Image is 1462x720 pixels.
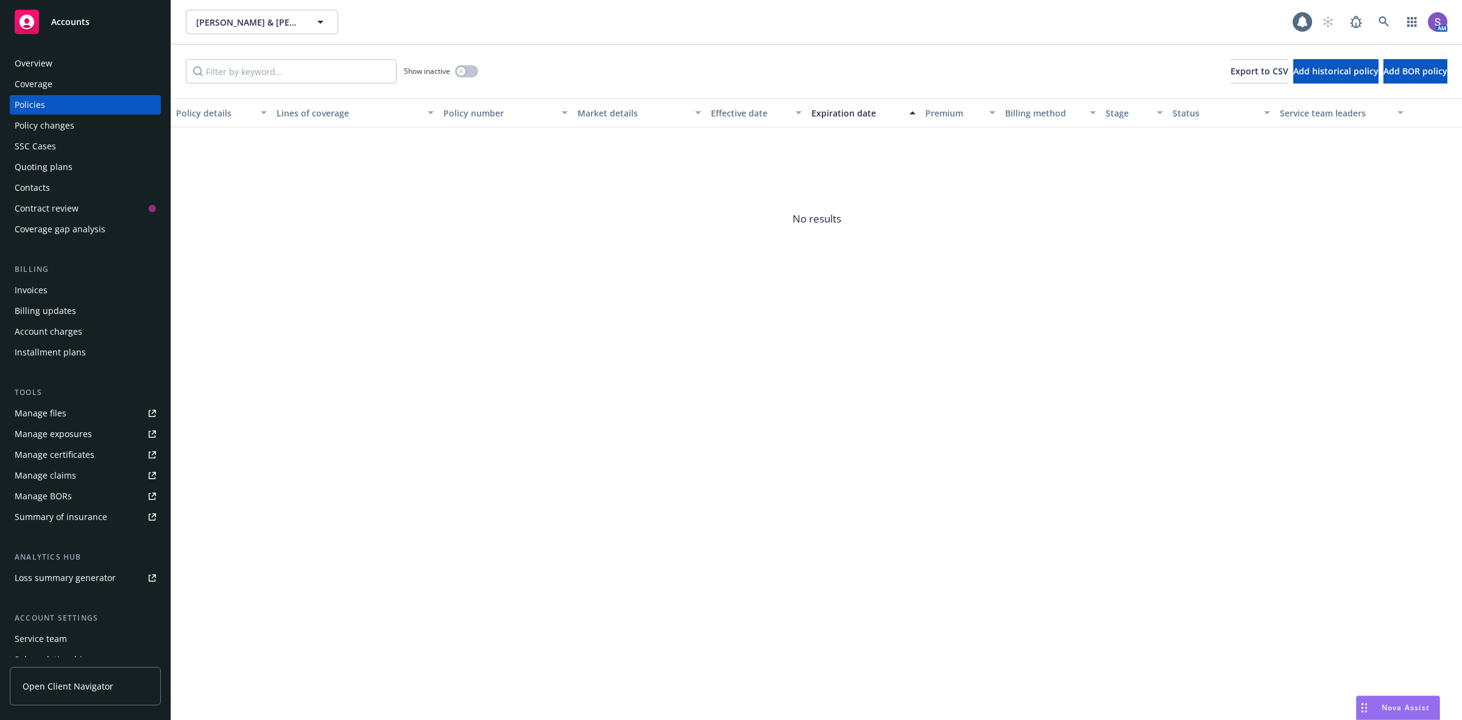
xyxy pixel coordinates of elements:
[10,199,161,218] a: Contract review
[10,507,161,527] a: Summary of insurance
[920,98,1001,127] button: Premium
[1101,98,1168,127] button: Stage
[15,424,92,444] div: Manage exposures
[10,387,161,399] div: Tools
[1005,107,1082,119] div: Billing method
[1357,696,1372,719] div: Drag to move
[15,301,76,321] div: Billing updates
[10,280,161,300] a: Invoices
[1316,10,1340,34] a: Start snowing
[15,137,56,156] div: SSC Cases
[186,59,397,84] input: Filter by keyword...
[1356,696,1440,720] button: Nova Assist
[176,107,253,119] div: Policy details
[15,219,105,239] div: Coverage gap analysis
[577,107,688,119] div: Market details
[15,54,52,73] div: Overview
[10,95,161,115] a: Policies
[1382,702,1430,713] span: Nova Assist
[1344,10,1368,34] a: Report a Bug
[15,466,76,485] div: Manage claims
[1280,107,1391,119] div: Service team leaders
[439,98,573,127] button: Policy number
[15,95,45,115] div: Policies
[1000,98,1101,127] button: Billing method
[23,680,113,693] span: Open Client Navigator
[15,568,116,588] div: Loss summary generator
[1383,59,1447,84] button: Add BOR policy
[15,322,82,341] div: Account charges
[1173,107,1257,119] div: Status
[10,157,161,177] a: Quoting plans
[1231,59,1288,84] button: Export to CSV
[10,116,161,135] a: Policy changes
[15,157,72,177] div: Quoting plans
[443,107,554,119] div: Policy number
[1293,59,1379,84] button: Add historical policy
[272,98,439,127] button: Lines of coverage
[171,98,272,127] button: Policy details
[10,263,161,276] div: Billing
[573,98,707,127] button: Market details
[15,343,86,362] div: Installment plans
[10,54,161,73] a: Overview
[15,650,92,669] div: Sales relationships
[807,98,920,127] button: Expiration date
[10,322,161,341] a: Account charges
[706,98,807,127] button: Effective date
[196,16,302,29] span: [PERSON_NAME] & [PERSON_NAME]
[1275,98,1409,127] button: Service team leaders
[10,466,161,485] a: Manage claims
[171,127,1462,310] span: No results
[10,301,161,321] a: Billing updates
[10,74,161,94] a: Coverage
[15,404,66,423] div: Manage files
[10,5,161,39] a: Accounts
[15,280,48,300] div: Invoices
[15,487,72,506] div: Manage BORs
[10,612,161,624] div: Account settings
[711,107,788,119] div: Effective date
[51,17,90,27] span: Accounts
[1168,98,1275,127] button: Status
[186,10,338,34] button: [PERSON_NAME] & [PERSON_NAME]
[15,116,74,135] div: Policy changes
[1372,10,1396,34] a: Search
[1106,107,1149,119] div: Stage
[10,178,161,198] a: Contacts
[10,137,161,156] a: SSC Cases
[10,551,161,563] div: Analytics hub
[10,219,161,239] a: Coverage gap analysis
[10,404,161,423] a: Manage files
[15,178,50,198] div: Contacts
[1428,12,1447,32] img: photo
[1293,65,1379,77] span: Add historical policy
[10,568,161,588] a: Loss summary generator
[404,66,450,76] span: Show inactive
[277,107,420,119] div: Lines of coverage
[15,629,67,649] div: Service team
[10,650,161,669] a: Sales relationships
[1400,10,1424,34] a: Switch app
[1383,65,1447,77] span: Add BOR policy
[15,74,52,94] div: Coverage
[10,343,161,362] a: Installment plans
[15,199,79,218] div: Contract review
[15,445,94,465] div: Manage certificates
[15,507,107,527] div: Summary of insurance
[10,424,161,444] a: Manage exposures
[811,107,902,119] div: Expiration date
[10,629,161,649] a: Service team
[10,445,161,465] a: Manage certificates
[10,487,161,506] a: Manage BORs
[925,107,983,119] div: Premium
[1231,65,1288,77] span: Export to CSV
